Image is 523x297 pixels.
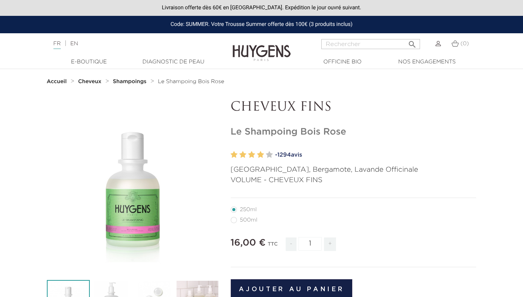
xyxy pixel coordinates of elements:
[231,126,477,138] h1: Le Shampoing Bois Rose
[158,79,224,84] span: Le Shampoing Bois Rose
[231,149,238,160] label: 1
[460,41,469,46] span: (0)
[405,37,419,47] button: 
[231,238,266,247] span: 16,00 €
[78,79,103,85] a: Cheveux
[231,175,477,186] p: VOLUME - CHEVEUX FINS
[113,79,147,84] strong: Shampoings
[158,79,224,85] a: Le Shampoing Bois Rose
[231,217,267,223] label: 500ml
[248,149,255,160] label: 3
[113,79,149,85] a: Shampoings
[231,207,266,213] label: 250ml
[231,165,477,175] p: [GEOGRAPHIC_DATA], Bergamote, Lavande Officinale
[277,152,291,158] span: 1294
[70,41,78,46] a: EN
[324,237,336,251] span: +
[266,149,273,160] label: 5
[50,39,212,48] div: |
[275,149,477,161] a: -1294avis
[239,149,246,160] label: 2
[78,79,101,84] strong: Cheveux
[257,149,264,160] label: 4
[388,58,466,66] a: Nos engagements
[268,236,278,257] div: TTC
[47,79,67,84] strong: Accueil
[298,237,322,251] input: Quantité
[286,237,297,251] span: -
[408,38,417,47] i: 
[321,39,420,49] input: Rechercher
[135,58,212,66] a: Diagnostic de peau
[231,100,477,115] p: CHEVEUX FINS
[233,32,291,62] img: Huygens
[304,58,381,66] a: Officine Bio
[53,41,61,49] a: FR
[47,79,69,85] a: Accueil
[50,58,128,66] a: E-Boutique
